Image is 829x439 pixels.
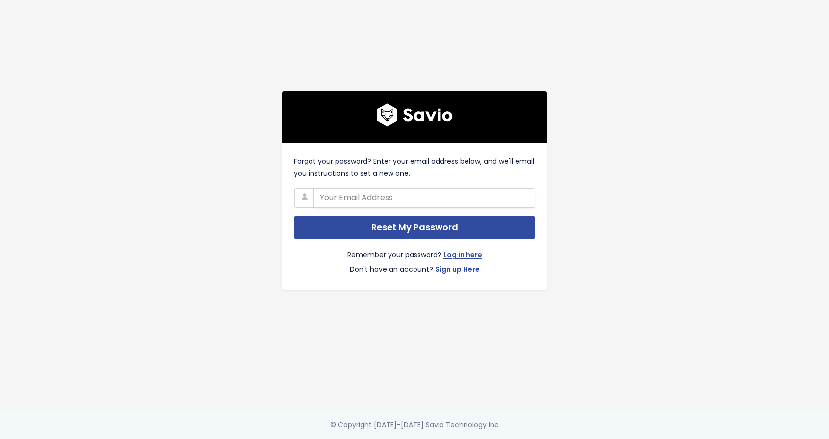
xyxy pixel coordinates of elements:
[294,216,535,240] input: Reset My Password
[377,103,453,127] img: logo600x187.a314fd40982d.png
[294,155,535,180] p: Forgot your password? Enter your email address below, and we'll email you instructions to set a n...
[435,263,480,277] a: Sign up Here
[294,239,535,277] div: Remember your password? Don't have an account?
[330,419,499,431] div: © Copyright [DATE]-[DATE] Savio Technology Inc
[313,188,535,208] input: Your Email Address
[443,249,482,263] a: Log in here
